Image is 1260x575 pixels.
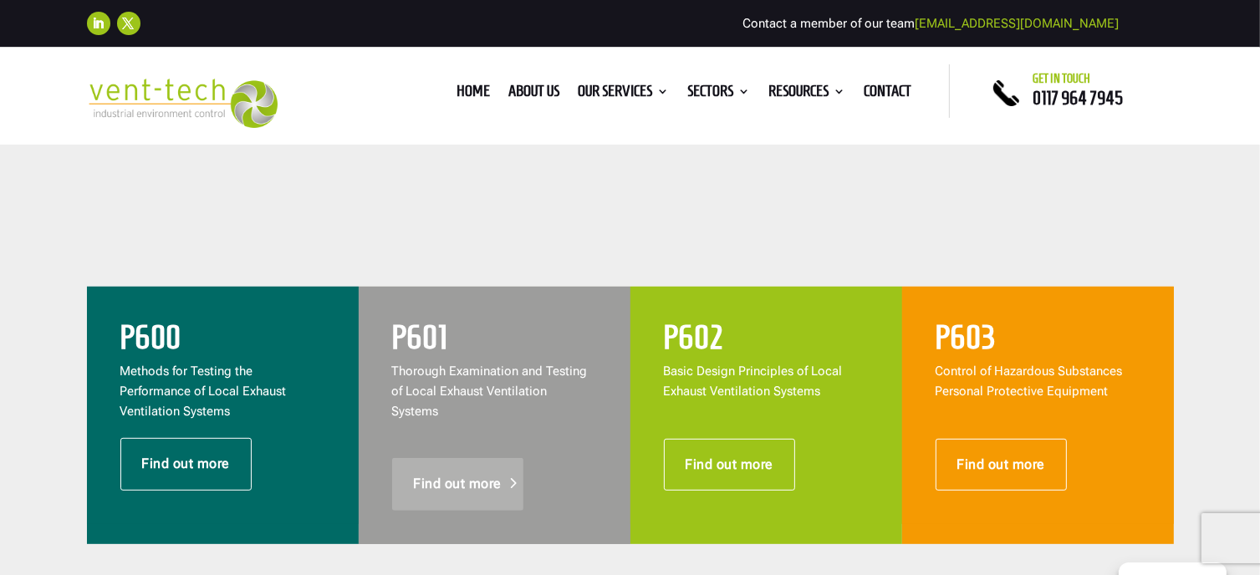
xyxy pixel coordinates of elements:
[508,85,559,104] a: About us
[1033,72,1090,85] span: Get in touch
[742,16,1119,31] span: Contact a member of our team
[936,364,1123,399] span: Control of Hazardous Substances Personal Protective Equipment
[687,85,750,104] a: Sectors
[936,439,1068,491] a: Find out more
[578,85,669,104] a: Our Services
[392,320,597,362] h2: P601
[864,85,911,104] a: Contact
[936,320,1140,362] h2: P603
[392,458,524,510] a: Find out more
[768,85,845,104] a: Resources
[664,364,843,399] span: Basic Design Principles of Local Exhaust Ventilation Systems
[117,12,140,35] a: Follow on X
[120,438,253,490] a: Find out more
[87,79,278,128] img: 2023-09-27T08_35_16.549ZVENT-TECH---Clear-background
[664,320,869,362] h2: P602
[915,16,1119,31] a: [EMAIL_ADDRESS][DOMAIN_NAME]
[392,364,588,419] span: Thorough Examination and Testing of Local Exhaust Ventilation Systems
[664,439,796,491] a: Find out more
[120,320,325,362] h2: P600
[457,85,490,104] a: Home
[120,364,287,419] span: Methods for Testing the Performance of Local Exhaust Ventilation Systems
[87,12,110,35] a: Follow on LinkedIn
[1033,88,1123,108] a: 0117 964 7945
